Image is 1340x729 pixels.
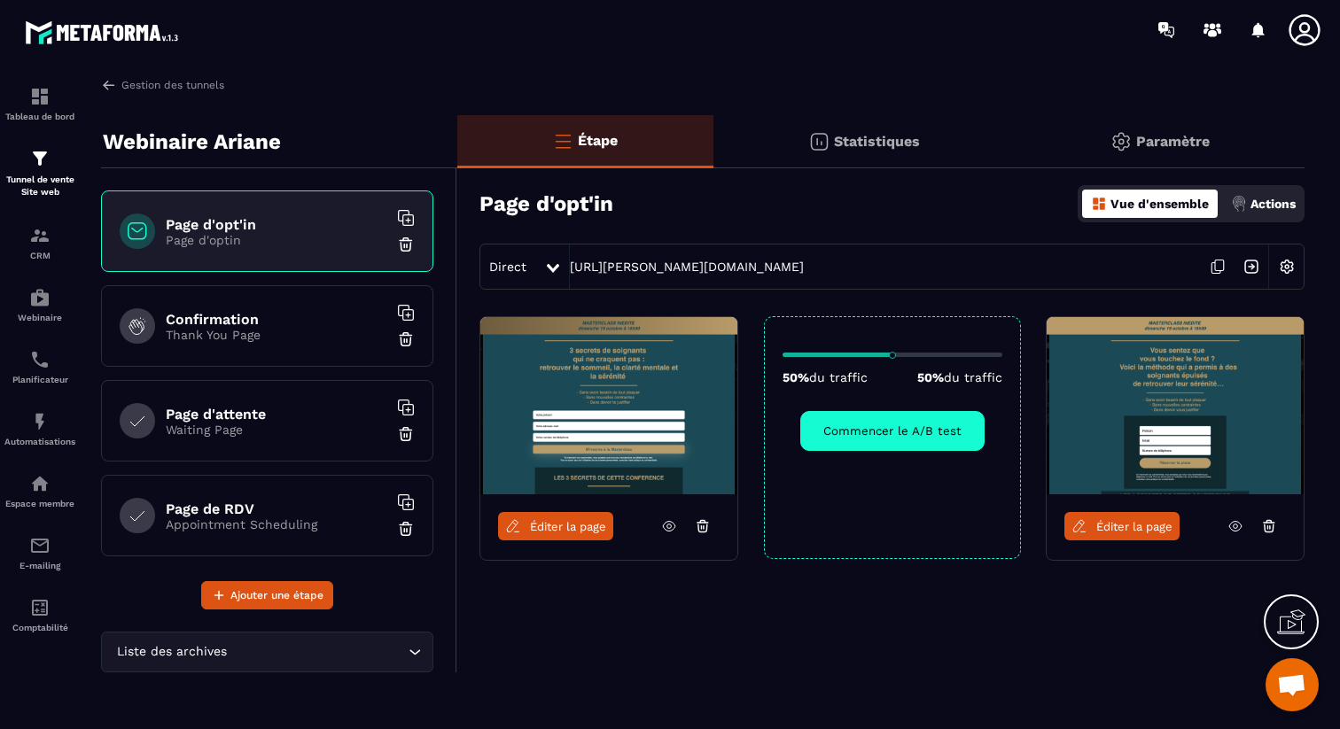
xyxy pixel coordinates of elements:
[4,251,75,260] p: CRM
[166,500,387,517] h6: Page de RDV
[4,499,75,508] p: Espace membre
[808,131,830,152] img: stats.20deebd0.svg
[101,77,117,93] img: arrow
[783,370,868,384] p: 50%
[166,311,387,328] h6: Confirmation
[166,233,387,247] p: Page d'optin
[230,642,404,662] input: Search for option
[166,406,387,423] h6: Page d'attente
[1064,512,1180,540] a: Éditer la page
[1250,197,1296,211] p: Actions
[498,512,613,540] a: Éditer la page
[230,586,323,604] span: Ajouter une étape
[29,473,51,494] img: automations
[4,274,75,336] a: automationsautomationsWebinaire
[166,423,387,437] p: Waiting Page
[944,370,1002,384] span: du traffic
[834,133,920,150] p: Statistiques
[101,77,224,93] a: Gestion des tunnels
[29,411,51,432] img: automations
[103,124,281,159] p: Webinaire Ariane
[29,86,51,107] img: formation
[4,584,75,646] a: accountantaccountantComptabilité
[4,112,75,121] p: Tableau de bord
[397,520,415,538] img: trash
[166,216,387,233] h6: Page d'opt'in
[29,148,51,169] img: formation
[4,336,75,398] a: schedulerschedulerPlanificateur
[166,328,387,342] p: Thank You Page
[397,236,415,253] img: trash
[480,317,737,494] img: image
[4,135,75,212] a: formationformationTunnel de vente Site web
[29,349,51,370] img: scheduler
[4,460,75,522] a: automationsautomationsEspace membre
[397,330,415,348] img: trash
[1096,520,1172,533] span: Éditer la page
[917,370,1002,384] p: 50%
[29,597,51,618] img: accountant
[4,522,75,584] a: emailemailE-mailing
[4,623,75,632] p: Comptabilité
[1235,250,1268,283] img: arrow-next.bcc2205e.svg
[552,130,573,151] img: bars-o.4a397970.svg
[4,375,75,384] p: Planificateur
[800,411,985,451] button: Commencer le A/B test
[4,398,75,460] a: automationsautomationsAutomatisations
[4,561,75,570] p: E-mailing
[29,535,51,556] img: email
[570,260,804,274] a: [URL][PERSON_NAME][DOMAIN_NAME]
[397,425,415,443] img: trash
[1266,658,1319,711] div: Ouvrir le chat
[1270,250,1304,283] img: setting-w.858f3a88.svg
[1110,131,1132,152] img: setting-gr.5f69749f.svg
[101,632,433,672] div: Search for option
[4,73,75,135] a: formationformationTableau de bord
[809,370,868,384] span: du traffic
[29,287,51,308] img: automations
[4,437,75,446] p: Automatisations
[479,191,613,216] h3: Page d'opt'in
[489,260,526,274] span: Direct
[1047,317,1304,494] img: image
[1136,133,1210,150] p: Paramètre
[4,212,75,274] a: formationformationCRM
[578,132,618,149] p: Étape
[1110,197,1209,211] p: Vue d'ensemble
[4,174,75,198] p: Tunnel de vente Site web
[166,517,387,531] p: Appointment Scheduling
[113,642,230,662] span: Liste des archives
[1231,196,1247,212] img: actions.d6e523a2.png
[25,16,184,49] img: logo
[29,225,51,246] img: formation
[4,313,75,322] p: Webinaire
[1091,196,1107,212] img: dashboard-orange.40269519.svg
[530,520,606,533] span: Éditer la page
[201,581,333,609] button: Ajouter une étape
